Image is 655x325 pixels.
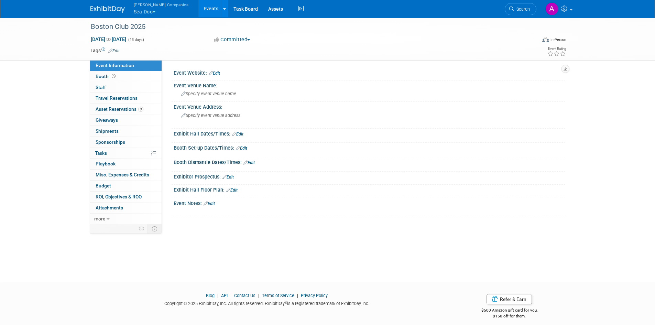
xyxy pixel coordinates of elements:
span: Event Information [96,63,134,68]
div: Event Website: [174,68,565,77]
a: API [221,293,228,298]
img: Format-Inperson.png [542,37,549,42]
a: Blog [206,293,215,298]
a: Shipments [90,126,162,137]
a: Edit [204,201,215,206]
a: Privacy Policy [301,293,328,298]
span: Attachments [96,205,123,210]
td: Personalize Event Tab Strip [136,224,148,233]
span: | [229,293,233,298]
div: $500 Amazon gift card for you, [454,303,565,319]
a: Refer & Earn [487,294,532,304]
span: Booth not reserved yet [110,74,117,79]
a: Budget [90,181,162,191]
button: Committed [212,36,253,43]
span: Giveaways [96,117,118,123]
a: Edit [108,48,120,53]
a: Attachments [90,203,162,213]
div: Event Format [496,36,567,46]
a: ROI, Objectives & ROO [90,192,162,202]
a: Asset Reservations9 [90,104,162,115]
img: Amy Brickweg [545,2,558,15]
div: Event Venue Name: [174,80,565,89]
span: Shipments [96,128,119,134]
span: | [256,293,261,298]
span: 9 [138,107,143,112]
span: ROI, Objectives & ROO [96,194,142,199]
span: Budget [96,183,111,188]
a: Search [505,3,536,15]
img: ExhibitDay [90,6,125,13]
sup: ® [285,301,287,304]
a: Sponsorships [90,137,162,148]
div: Exhibit Hall Dates/Times: [174,129,565,138]
span: Staff [96,85,106,90]
span: (13 days) [128,37,144,42]
div: In-Person [550,37,566,42]
span: Search [514,7,530,12]
a: Contact Us [234,293,255,298]
span: Asset Reservations [96,106,143,112]
div: Booth Dismantle Dates/Times: [174,157,565,166]
span: Misc. Expenses & Credits [96,172,149,177]
span: | [216,293,220,298]
span: Tasks [95,150,107,156]
span: to [105,36,112,42]
div: Boston Club 2025 [88,21,526,33]
span: [DATE] [DATE] [90,36,127,42]
a: Edit [243,160,255,165]
a: Edit [236,146,247,151]
a: Event Information [90,60,162,71]
td: Toggle Event Tabs [148,224,162,233]
a: Staff [90,82,162,93]
td: Tags [90,47,120,54]
span: Booth [96,74,117,79]
a: more [90,214,162,224]
div: Event Rating [547,47,566,51]
a: Edit [226,188,238,193]
span: Travel Reservations [96,95,138,101]
div: Event Notes: [174,198,565,207]
div: Event Venue Address: [174,102,565,110]
a: Misc. Expenses & Credits [90,170,162,180]
a: Edit [209,71,220,76]
div: Exhibitor Prospectus: [174,172,565,181]
span: [PERSON_NAME] Companies [134,1,189,8]
div: $150 off for them. [454,313,565,319]
span: more [94,216,105,221]
div: Booth Set-up Dates/Times: [174,143,565,152]
a: Booth [90,71,162,82]
span: | [295,293,300,298]
a: Playbook [90,159,162,169]
span: Playbook [96,161,116,166]
span: Specify event venue address [181,113,240,118]
a: Edit [232,132,243,137]
a: Tasks [90,148,162,159]
div: Exhibit Hall Floor Plan: [174,185,565,194]
a: Travel Reservations [90,93,162,104]
a: Giveaways [90,115,162,126]
span: Specify event venue name [181,91,236,96]
a: Edit [222,175,234,180]
span: Sponsorships [96,139,125,145]
div: Copyright © 2025 ExhibitDay, Inc. All rights reserved. ExhibitDay is a registered trademark of Ex... [90,299,444,307]
a: Terms of Service [262,293,294,298]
